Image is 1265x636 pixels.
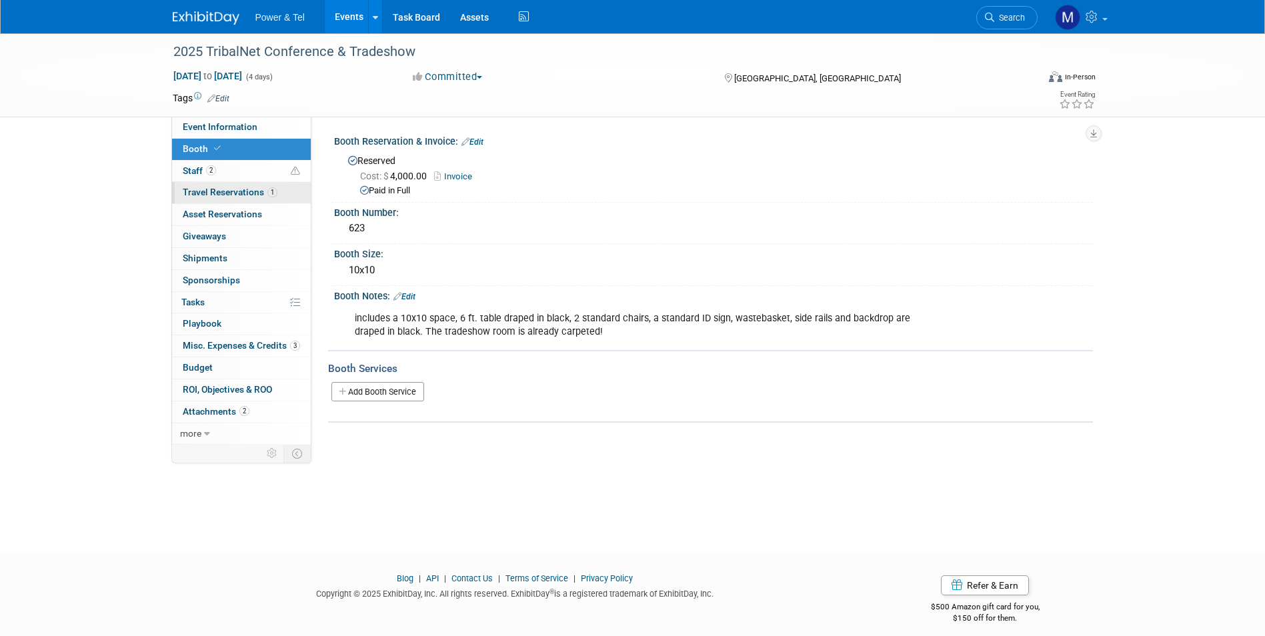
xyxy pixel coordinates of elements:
[941,575,1029,595] a: Refer & Earn
[959,69,1096,89] div: Event Format
[267,187,277,197] span: 1
[172,204,311,225] a: Asset Reservations
[549,588,554,595] sup: ®
[172,182,311,203] a: Travel Reservations1
[172,139,311,160] a: Booth
[183,121,257,132] span: Event Information
[334,131,1093,149] div: Booth Reservation & Invoice:
[207,94,229,103] a: Edit
[183,340,300,351] span: Misc. Expenses & Credits
[878,613,1093,624] div: $150 off for them.
[172,270,311,291] a: Sponsorships
[344,218,1083,239] div: 623
[239,406,249,416] span: 2
[878,593,1093,623] div: $500 Amazon gift card for you,
[344,260,1083,281] div: 10x10
[290,341,300,351] span: 3
[734,73,901,83] span: [GEOGRAPHIC_DATA], [GEOGRAPHIC_DATA]
[183,362,213,373] span: Budget
[201,71,214,81] span: to
[434,171,479,181] a: Invoice
[441,573,449,583] span: |
[570,573,579,583] span: |
[331,382,424,401] a: Add Booth Service
[183,187,277,197] span: Travel Reservations
[172,335,311,357] a: Misc. Expenses & Credits3
[345,305,946,345] div: includes a 10x10 space, 6 ft. table draped in black, 2 standard chairs, a standard ID sign, waste...
[426,573,439,583] a: API
[172,292,311,313] a: Tasks
[291,165,300,177] span: Potential Scheduling Conflict -- at least one attendee is tagged in another overlapping event.
[183,275,240,285] span: Sponsorships
[173,70,243,82] span: [DATE] [DATE]
[505,573,568,583] a: Terms of Service
[334,203,1093,219] div: Booth Number:
[360,171,432,181] span: 4,000.00
[206,165,216,175] span: 2
[1049,71,1062,82] img: Format-Inperson.png
[214,145,221,152] i: Booth reservation complete
[183,209,262,219] span: Asset Reservations
[283,445,311,462] td: Toggle Event Tabs
[976,6,1038,29] a: Search
[344,151,1083,197] div: Reserved
[360,171,390,181] span: Cost: $
[1064,72,1096,82] div: In-Person
[360,185,1083,197] div: Paid in Full
[994,13,1025,23] span: Search
[172,161,311,182] a: Staff2
[334,244,1093,261] div: Booth Size:
[172,401,311,423] a: Attachments2
[172,357,311,379] a: Budget
[172,117,311,138] a: Event Information
[408,70,487,84] button: Committed
[461,137,483,147] a: Edit
[172,423,311,445] a: more
[328,361,1093,376] div: Booth Services
[172,248,311,269] a: Shipments
[183,165,216,176] span: Staff
[397,573,413,583] a: Blog
[183,406,249,417] span: Attachments
[183,231,226,241] span: Giveaways
[173,11,239,25] img: ExhibitDay
[495,573,503,583] span: |
[169,40,1018,64] div: 2025 TribalNet Conference & Tradeshow
[581,573,633,583] a: Privacy Policy
[393,292,415,301] a: Edit
[172,313,311,335] a: Playbook
[173,585,858,600] div: Copyright © 2025 ExhibitDay, Inc. All rights reserved. ExhibitDay is a registered trademark of Ex...
[173,91,229,105] td: Tags
[183,143,223,154] span: Booth
[181,297,205,307] span: Tasks
[245,73,273,81] span: (4 days)
[334,286,1093,303] div: Booth Notes:
[183,384,272,395] span: ROI, Objectives & ROO
[180,428,201,439] span: more
[172,379,311,401] a: ROI, Objectives & ROO
[1059,91,1095,98] div: Event Rating
[183,318,221,329] span: Playbook
[255,12,305,23] span: Power & Tel
[451,573,493,583] a: Contact Us
[172,226,311,247] a: Giveaways
[1055,5,1080,30] img: Madalyn Bobbitt
[415,573,424,583] span: |
[261,445,284,462] td: Personalize Event Tab Strip
[183,253,227,263] span: Shipments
